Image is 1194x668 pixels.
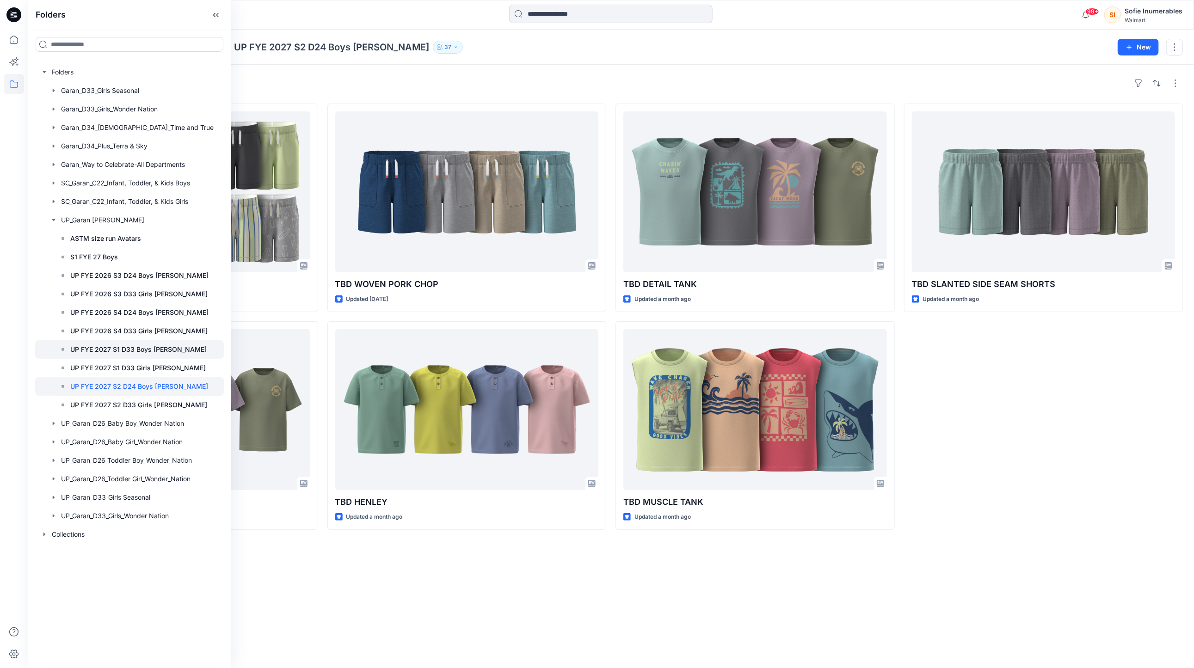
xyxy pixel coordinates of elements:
[1118,39,1159,55] button: New
[70,233,141,244] p: ASTM size run Avatars
[70,362,206,374] p: UP FYE 2027 S1 D33 Girls [PERSON_NAME]
[1085,8,1099,15] span: 99+
[912,111,1176,272] a: TBD SLANTED SIDE SEAM SHORTS
[346,294,388,304] p: Updated [DATE]
[634,512,691,522] p: Updated a month ago
[346,512,403,522] p: Updated a month ago
[70,251,118,263] p: S1 FYE 27 Boys
[444,42,451,52] p: 37
[70,307,209,318] p: UP FYE 2026 S4 D24 Boys [PERSON_NAME]
[335,111,599,272] a: TBD WOVEN PORK CHOP
[70,381,208,392] p: UP FYE 2027 S2 D24 Boys [PERSON_NAME]
[634,294,691,304] p: Updated a month ago
[70,325,208,337] p: UP FYE 2026 S4 D33 Girls [PERSON_NAME]
[70,344,207,355] p: UP FYE 2027 S1 D33 Boys [PERSON_NAME]
[623,278,887,291] p: TBD DETAIL TANK
[335,496,599,509] p: TBD HENLEY
[1125,6,1182,17] div: Sofie Inumerables
[623,496,887,509] p: TBD MUSCLE TANK
[912,278,1176,291] p: TBD SLANTED SIDE SEAM SHORTS
[70,288,208,300] p: UP FYE 2026 S3 D33 Girls [PERSON_NAME]
[335,329,599,490] a: TBD HENLEY
[433,41,463,54] button: 37
[923,294,979,304] p: Updated a month ago
[70,270,209,281] p: UP FYE 2026 S3 D24 Boys [PERSON_NAME]
[70,399,207,411] p: UP FYE 2027 S2 D33 Girls [PERSON_NAME]
[234,41,429,54] p: UP FYE 2027 S2 D24 Boys [PERSON_NAME]
[1125,17,1182,24] div: Walmart
[623,329,887,490] a: TBD MUSCLE TANK
[1104,6,1121,23] div: SI
[335,278,599,291] p: TBD WOVEN PORK CHOP
[623,111,887,272] a: TBD DETAIL TANK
